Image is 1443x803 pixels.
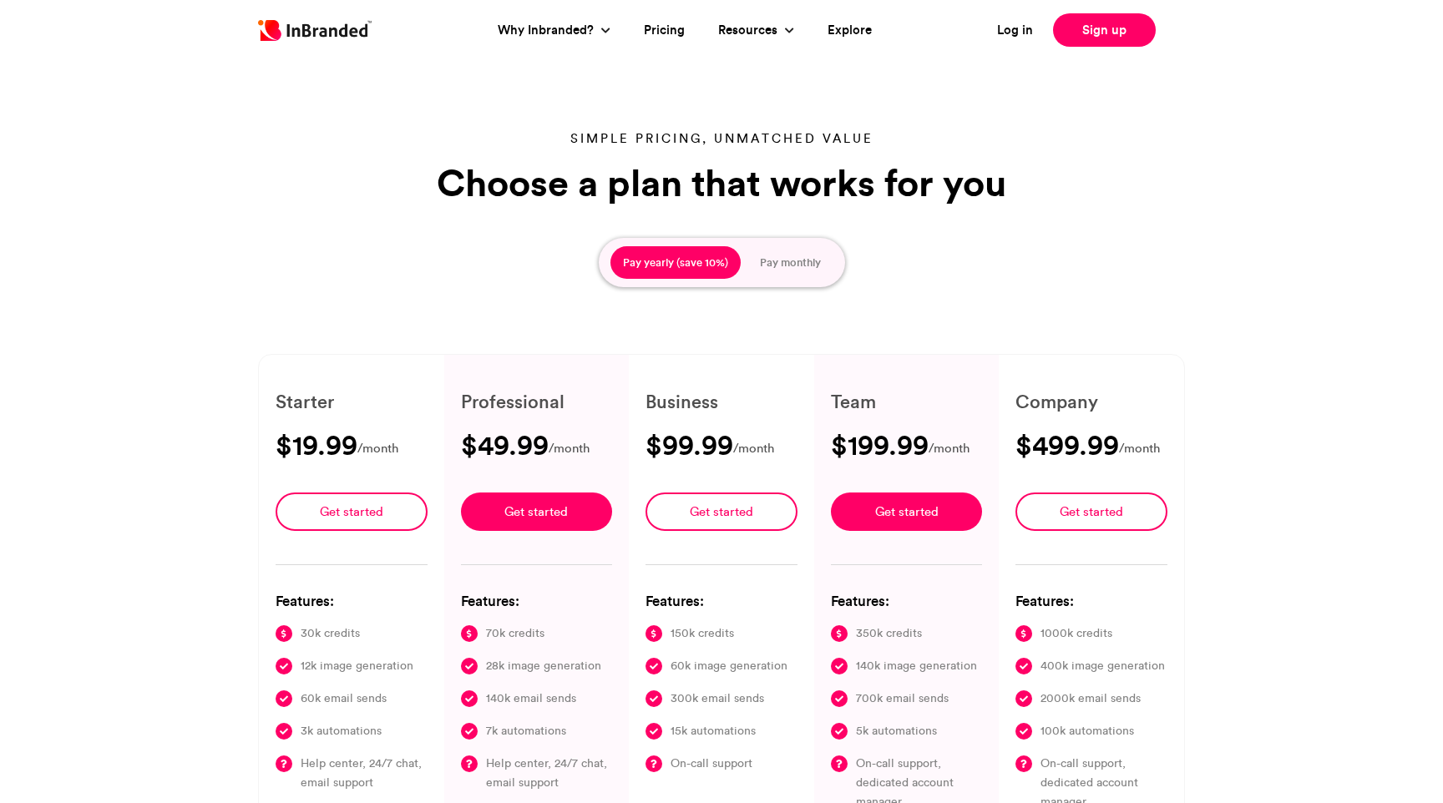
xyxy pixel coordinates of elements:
a: Get started [646,492,797,531]
span: 350k credits [856,624,922,643]
h1: Choose a plan that works for you [429,161,1014,205]
h6: Team [831,388,983,415]
span: /month [357,438,398,459]
h3: $499.99 [1015,432,1119,458]
a: Get started [1015,492,1167,531]
a: Log in [997,21,1033,40]
h6: Features: [646,590,797,611]
button: Pay yearly (save 10%) [610,246,741,280]
span: /month [733,438,774,459]
span: Help center, 24/7 chat, email support [301,754,428,792]
span: Help center, 24/7 chat, email support [486,754,613,792]
a: Why Inbranded? [498,21,598,40]
h6: Features: [276,590,428,611]
span: 7k automations [486,721,566,740]
a: Sign up [1053,13,1156,47]
img: Inbranded [258,20,372,41]
h3: $99.99 [646,432,733,458]
span: 100k automations [1040,721,1134,740]
a: Get started [276,492,428,531]
h6: Features: [461,590,613,611]
h6: Business [646,388,797,415]
a: Get started [461,492,613,531]
span: /month [1119,438,1160,459]
span: 60k email sends [301,689,387,708]
span: On-call support [671,754,752,773]
h6: Professional [461,388,613,415]
h3: $49.99 [461,432,549,458]
span: 700k email sends [856,689,949,708]
span: 400k image generation [1040,656,1165,675]
span: /month [929,438,970,459]
span: 300k email sends [671,689,764,708]
span: 28k image generation [486,656,601,675]
span: 150k credits [671,624,734,643]
h6: Features: [831,590,983,611]
span: 12k image generation [301,656,413,675]
h3: $19.99 [276,432,357,458]
span: 5k automations [856,721,937,740]
h6: Company [1015,388,1167,415]
span: /month [549,438,590,459]
button: Pay monthly [747,246,833,280]
span: 3k automations [301,721,382,740]
span: 140k email sends [486,689,576,708]
span: 70k credits [486,624,544,643]
h3: $199.99 [831,432,929,458]
span: 15k automations [671,721,756,740]
span: 140k image generation [856,656,977,675]
a: Pricing [644,21,685,40]
a: Get started [831,492,983,531]
a: Resources [718,21,782,40]
a: Explore [828,21,872,40]
span: 30k credits [301,624,360,643]
h6: Features: [1015,590,1167,611]
h6: Starter [276,388,428,415]
span: 60k image generation [671,656,787,675]
p: Simple pricing, unmatched value [429,129,1014,148]
span: 1000k credits [1040,624,1112,643]
span: 2000k email sends [1040,689,1141,708]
